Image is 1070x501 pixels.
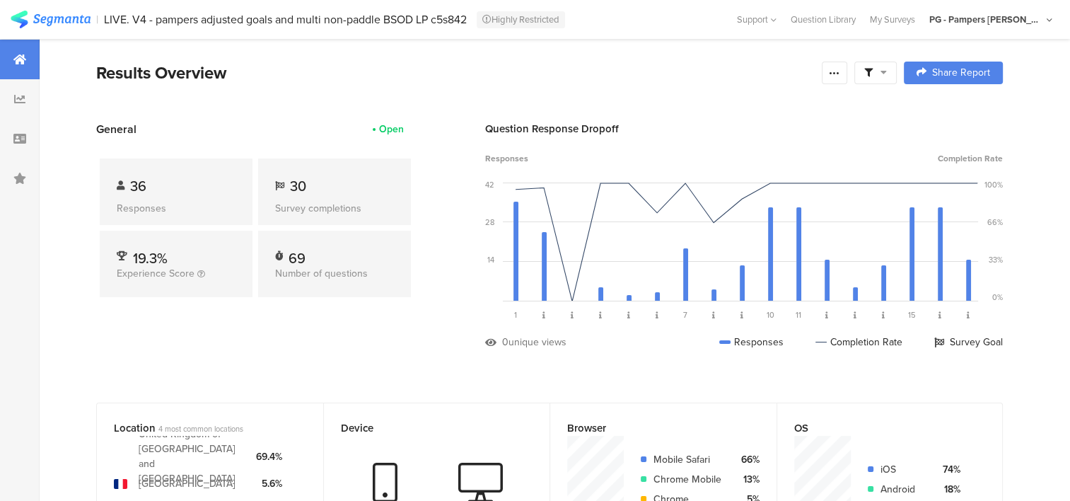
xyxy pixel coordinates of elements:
span: 30 [290,175,306,197]
div: Results Overview [96,60,815,86]
div: [GEOGRAPHIC_DATA] [139,476,235,491]
div: OS [794,420,963,436]
div: Browser [567,420,736,436]
div: United Kingdom of [GEOGRAPHIC_DATA] and [GEOGRAPHIC_DATA] [139,427,245,486]
div: 13% [735,472,760,487]
div: Responses [117,201,235,216]
span: Experience Score [117,266,194,281]
span: 11 [796,309,801,321]
div: 0 [502,335,508,350]
span: 4 most common locations [158,423,243,434]
div: Mobile Safari [653,452,723,467]
div: iOS [880,462,924,477]
span: 1 [514,309,517,321]
div: unique views [508,335,566,350]
a: Question Library [784,13,863,26]
span: 19.3% [133,248,168,269]
div: 69 [289,248,306,262]
div: Device [341,420,510,436]
img: segmanta logo [11,11,91,28]
span: 7 [683,309,687,321]
div: Android [880,482,924,497]
span: Share Report [932,68,990,78]
div: 66% [987,217,1003,228]
span: 36 [130,175,146,197]
div: 100% [984,179,1003,190]
div: LIVE. V4 - pampers adjusted goals and multi non-paddle BSOD LP c5s842 [104,13,467,26]
div: 18% [936,482,960,497]
div: Location [114,420,283,436]
span: Completion Rate [938,152,1003,165]
span: 10 [767,309,774,321]
div: Survey Goal [934,335,1003,350]
span: 15 [908,309,916,321]
div: 74% [936,462,960,477]
div: 66% [735,452,760,467]
div: 5.6% [256,476,282,491]
div: 42 [485,179,494,190]
a: My Surveys [863,13,922,26]
div: 33% [989,254,1003,265]
div: Support [737,8,777,30]
span: General [96,121,136,137]
span: Number of questions [275,266,368,281]
div: Survey completions [275,201,394,216]
div: Open [379,122,404,137]
div: 69.4% [256,449,282,464]
div: | [96,11,98,28]
div: Highly Restricted [477,11,565,28]
div: Chrome Mobile [653,472,723,487]
div: 0% [992,292,1003,303]
div: PG - Pampers [PERSON_NAME] [929,13,1042,26]
div: Responses [719,335,784,350]
span: Responses [485,152,528,165]
div: Question Response Dropoff [485,121,1003,137]
div: Completion Rate [815,335,902,350]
